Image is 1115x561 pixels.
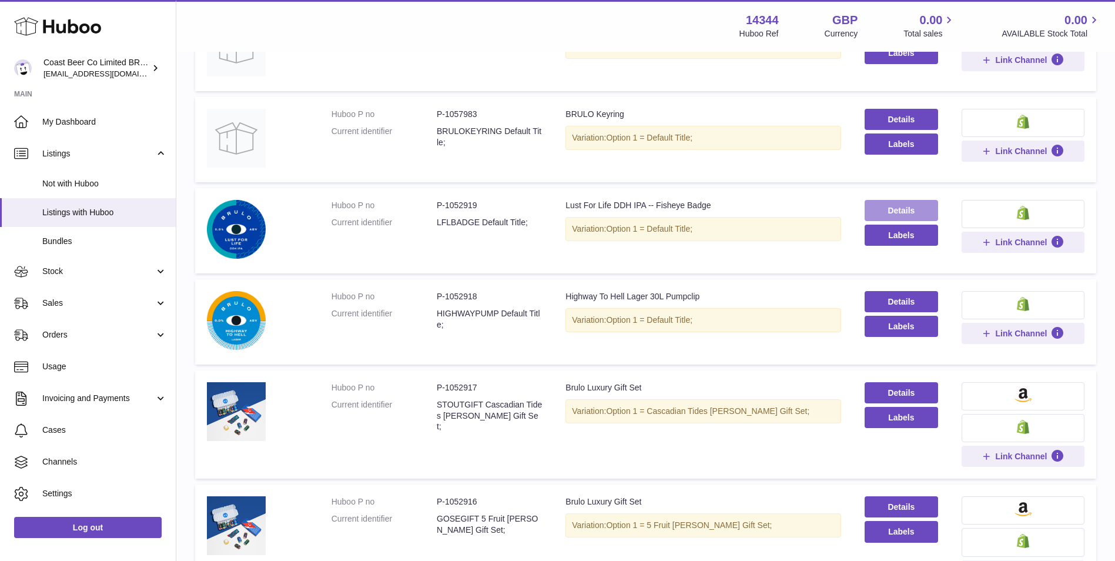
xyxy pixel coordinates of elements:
img: Lust For Life DDH IPA -- Fisheye Badge [207,200,266,259]
div: Currency [825,28,858,39]
a: Details [865,200,938,221]
dd: BRULOKEYRING Default Title; [437,126,542,148]
div: Lust For Life DDH IPA -- Fisheye Badge [565,200,841,211]
button: Link Channel [962,323,1084,344]
button: Labels [865,407,938,428]
div: Highway To Hell Lager 30L Pumpclip [565,291,841,302]
span: Link Channel [995,237,1047,248]
dt: Huboo P no [332,109,437,120]
div: Variation: [565,308,841,332]
img: BRULO Keyring [207,109,266,168]
span: Listings [42,148,155,159]
button: Link Channel [962,49,1084,71]
dt: Huboo P no [332,200,437,211]
span: Invoicing and Payments [42,393,155,404]
img: shopify-small.png [1017,534,1029,548]
button: Labels [865,42,938,64]
span: Cases [42,425,167,436]
div: Variation: [565,126,841,150]
div: Coast Beer Co Limited BRULO [43,57,149,79]
span: Stock [42,266,155,277]
a: Details [865,382,938,403]
span: Option 1 = Default Title; [606,133,692,142]
button: Labels [865,133,938,155]
span: [EMAIL_ADDRESS][DOMAIN_NAME] [43,69,173,78]
span: Link Channel [995,451,1047,462]
div: Brulo Luxury Gift Set [565,496,841,507]
span: Bundles [42,236,167,247]
dd: LFLBADGE Default Title; [437,217,542,228]
span: Usage [42,361,167,372]
span: Link Channel [995,328,1047,339]
dt: Huboo P no [332,291,437,302]
div: BRULO Keyring [565,109,841,120]
img: Brulo Luxury Gift Set [207,382,266,441]
dt: Huboo P no [332,496,437,507]
dt: Current identifier [332,513,437,536]
span: Settings [42,488,167,499]
div: Variation: [565,399,841,423]
strong: 14344 [746,12,779,28]
a: Details [865,109,938,130]
a: Log out [14,517,162,538]
button: Labels [865,521,938,542]
dt: Huboo P no [332,382,437,393]
div: Variation: [565,217,841,241]
button: Labels [865,225,938,246]
dd: HIGHWAYPUMP Default Title; [437,308,542,330]
dt: Current identifier [332,399,437,433]
a: 0.00 Total sales [903,12,956,39]
span: 0.00 [920,12,943,28]
dt: Current identifier [332,308,437,330]
span: Option 1 = 5 Fruit [PERSON_NAME] Gift Set; [606,520,772,530]
img: shopify-small.png [1017,420,1029,434]
span: 0.00 [1064,12,1087,28]
span: Not with Huboo [42,178,167,189]
span: Option 1 = Default Title; [606,224,692,233]
img: internalAdmin-14344@internal.huboo.com [14,59,32,77]
div: Variation: [565,513,841,537]
span: Option 1 = Cascadian Tides [PERSON_NAME] Gift Set; [606,406,809,416]
dd: GOSEGIFT 5 Fruit [PERSON_NAME] Gift Set; [437,513,542,536]
div: Huboo Ref [739,28,779,39]
img: shopify-small.png [1017,206,1029,220]
dd: P-1052919 [437,200,542,211]
span: AVAILABLE Stock Total [1002,28,1101,39]
span: Link Channel [995,146,1047,156]
dd: P-1052917 [437,382,542,393]
a: Details [865,291,938,312]
img: amazon-small.png [1014,502,1032,516]
span: Total sales [903,28,956,39]
dd: STOUTGIFT Cascadian Tides [PERSON_NAME] Gift Set; [437,399,542,433]
dd: P-1052916 [437,496,542,507]
a: 0.00 AVAILABLE Stock Total [1002,12,1101,39]
span: Channels [42,456,167,467]
button: Link Channel [962,232,1084,253]
img: amazon-small.png [1014,388,1032,402]
span: Sales [42,298,155,309]
span: My Dashboard [42,116,167,128]
img: Brulo Luxury Gift Set [207,496,266,555]
dt: Current identifier [332,217,437,228]
span: Listings with Huboo [42,207,167,218]
span: Link Channel [995,55,1047,65]
img: shopify-small.png [1017,115,1029,129]
span: Option 1 = Default Title; [606,315,692,325]
img: Highway To Hell Lager 30L Pumpclip [207,291,266,350]
dt: Current identifier [332,126,437,148]
a: Details [865,496,938,517]
button: Link Channel [962,141,1084,162]
strong: GBP [832,12,858,28]
dd: P-1057983 [437,109,542,120]
img: shopify-small.png [1017,297,1029,311]
button: Link Channel [962,446,1084,467]
span: Orders [42,329,155,340]
div: Brulo Luxury Gift Set [565,382,841,393]
button: Labels [865,316,938,337]
dd: P-1052918 [437,291,542,302]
